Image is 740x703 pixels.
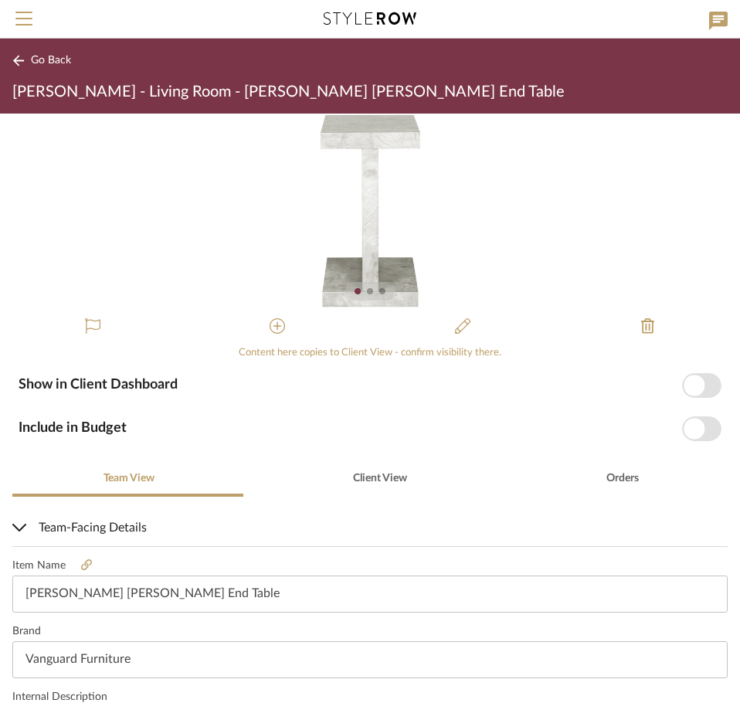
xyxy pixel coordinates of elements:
span: Go Back [31,54,71,67]
span: Client View [353,473,407,484]
span: Team-Facing Details [12,518,721,537]
span: Orders [606,473,639,484]
button: Go Back [12,51,76,70]
span: Show in Client Dashboard [19,378,178,392]
img: 9387dc72-5572-42b6-9695-4603fb3ed3ef_436x436.jpg [281,114,459,308]
span: Team View [104,473,154,484]
input: Enter Brand [12,641,728,678]
input: Enter Item Name [12,576,728,613]
div: Content here copies to Client View - confirm visibility there. [12,345,728,361]
span: [PERSON_NAME] - Living Room - [PERSON_NAME] [PERSON_NAME] End Table [12,83,565,101]
label: Item Name [12,559,728,572]
span: Include in Budget [19,421,127,435]
label: Brand [12,625,728,638]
